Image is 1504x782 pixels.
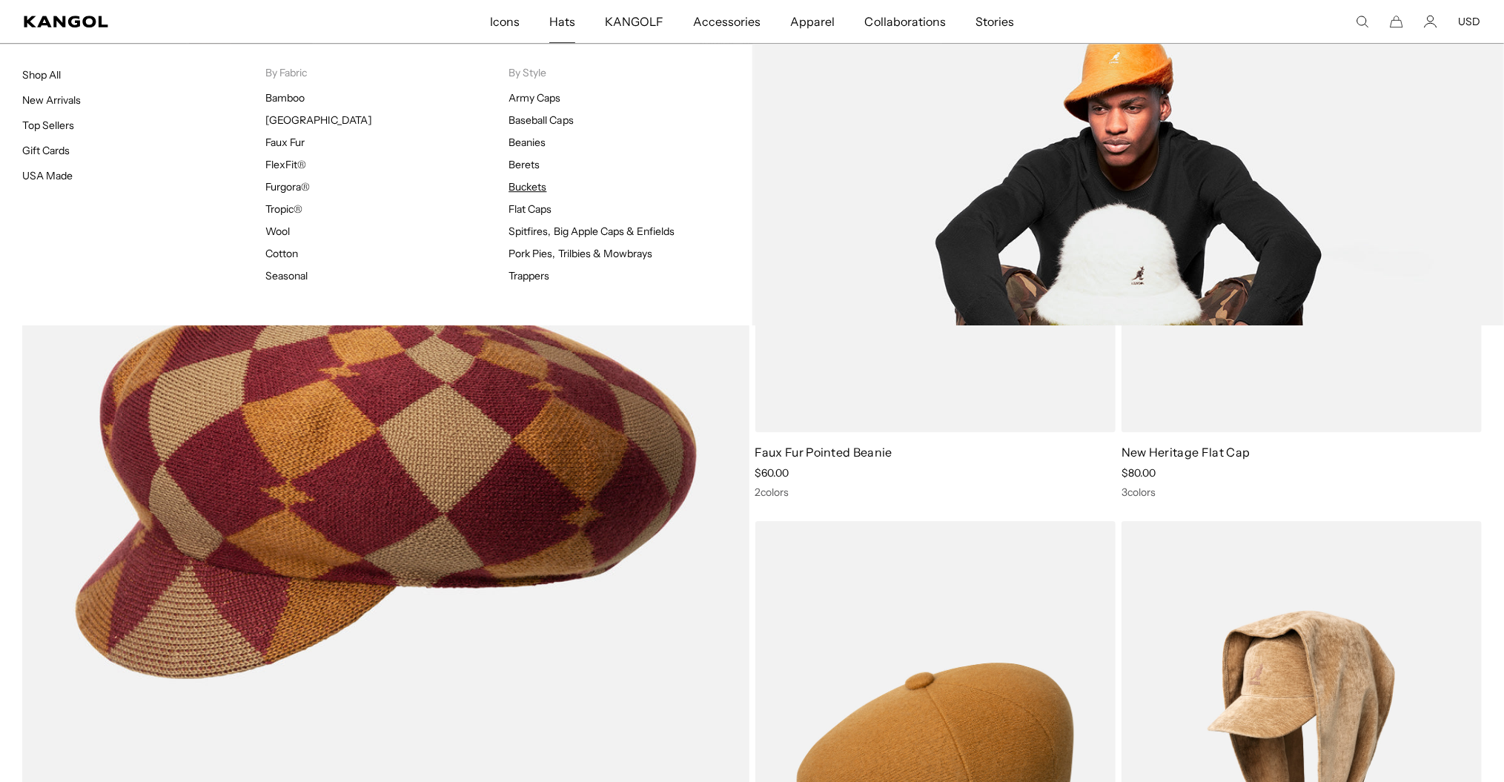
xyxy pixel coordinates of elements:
div: 2 colors [755,486,1116,499]
a: Kangol [24,16,325,27]
a: Pork Pies, Trilbies & Mowbrays [508,247,652,260]
a: Faux Fur [265,136,305,149]
a: New Heritage Flat Cap [1122,445,1250,460]
a: Cotton [265,247,298,260]
a: Army Caps [508,91,560,105]
a: Trappers [508,269,549,282]
summary: Search here [1356,15,1369,28]
a: Tropic® [265,202,302,216]
span: $80.00 [1122,466,1156,480]
a: Berets [508,158,540,171]
a: Baseball Caps [508,113,573,127]
a: Buckets [508,180,546,193]
p: By Style [508,66,752,79]
a: Flat Caps [508,202,551,216]
a: Top Sellers [22,119,74,132]
a: USA Made [22,169,73,182]
a: [GEOGRAPHIC_DATA] [265,113,371,127]
a: Wool [265,225,290,238]
a: Spitfires, Big Apple Caps & Enfields [508,225,675,238]
a: Beanies [508,136,546,149]
p: By Fabric [265,66,508,79]
button: USD [1458,15,1480,28]
div: 3 colors [1122,486,1482,499]
button: Cart [1390,15,1403,28]
a: Bamboo [265,91,305,105]
span: $60.00 [755,466,789,480]
a: Furgora® [265,180,310,193]
a: Account [1424,15,1437,28]
a: Seasonal [265,269,308,282]
a: New Arrivals [22,93,81,107]
a: Shop All [22,68,61,82]
a: Gift Cards [22,144,70,157]
a: Faux Fur Pointed Beanie [755,445,892,460]
a: FlexFit® [265,158,306,171]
